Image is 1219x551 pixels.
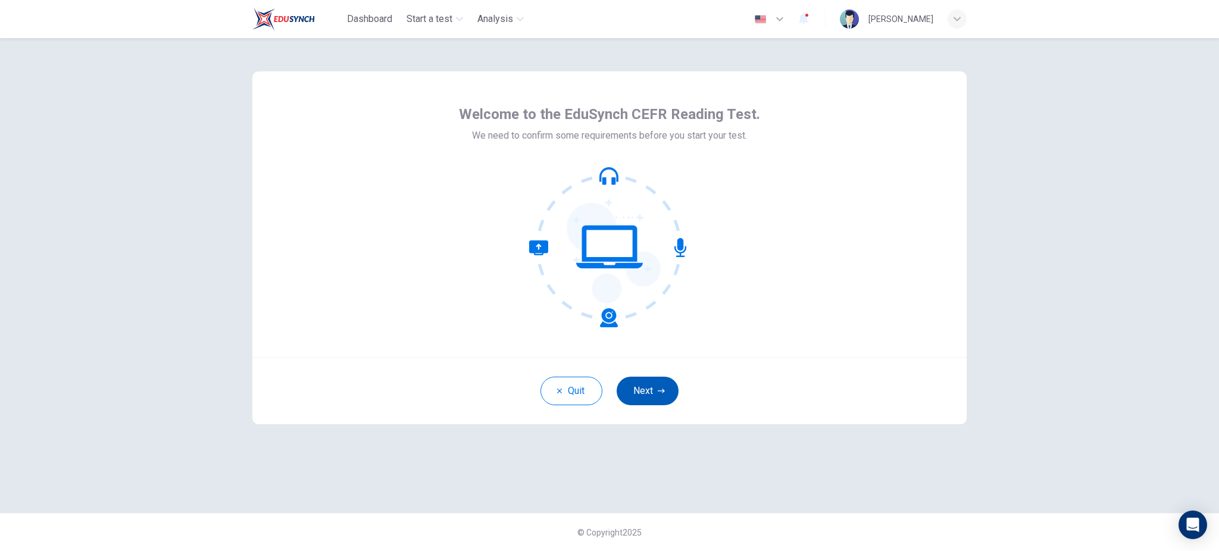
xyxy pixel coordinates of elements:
span: Dashboard [347,12,392,26]
button: Dashboard [342,8,397,30]
span: Analysis [477,12,513,26]
div: [PERSON_NAME] [868,12,933,26]
img: en [753,15,768,24]
span: Welcome to the EduSynch CEFR Reading Test. [459,105,760,124]
span: We need to confirm some requirements before you start your test. [472,129,747,143]
button: Next [617,377,679,405]
span: © Copyright 2025 [577,528,642,537]
button: Quit [540,377,602,405]
span: Start a test [407,12,452,26]
button: Start a test [402,8,468,30]
a: EduSynch logo [252,7,342,31]
button: Analysis [473,8,529,30]
img: EduSynch logo [252,7,315,31]
img: Profile picture [840,10,859,29]
div: Open Intercom Messenger [1179,511,1207,539]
